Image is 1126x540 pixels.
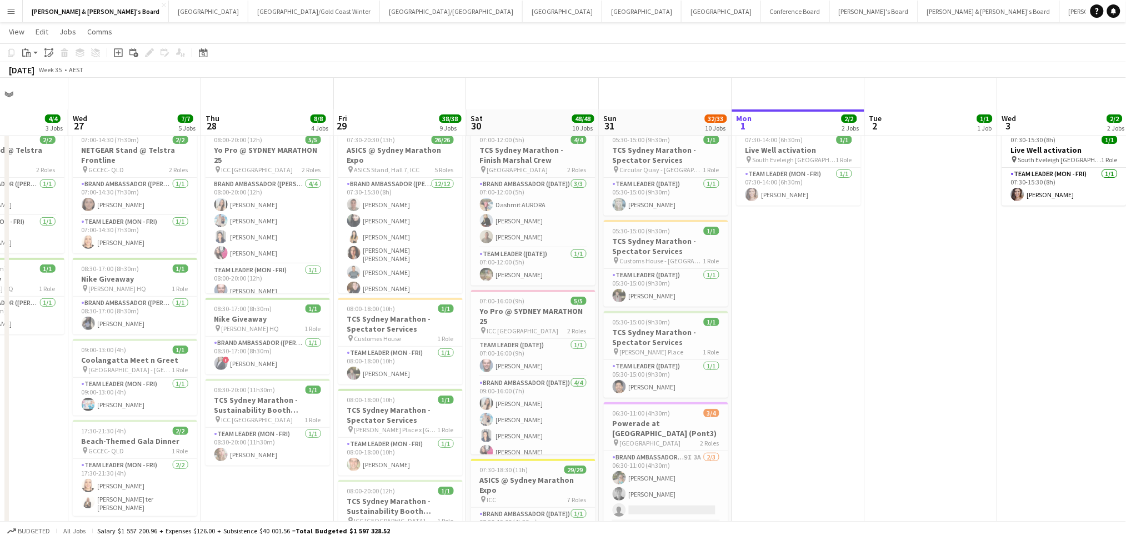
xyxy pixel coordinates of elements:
[380,1,523,22] button: [GEOGRAPHIC_DATA]/[GEOGRAPHIC_DATA]
[682,1,761,22] button: [GEOGRAPHIC_DATA]
[37,66,64,74] span: Week 35
[97,527,390,535] div: Salary $1 557 200.96 + Expenses $126.00 + Subsistence $40 001.56 =
[169,1,248,22] button: [GEOGRAPHIC_DATA]
[523,1,602,22] button: [GEOGRAPHIC_DATA]
[830,1,918,22] button: [PERSON_NAME]'s Board
[602,1,682,22] button: [GEOGRAPHIC_DATA]
[83,24,117,39] a: Comms
[918,1,1060,22] button: [PERSON_NAME] & [PERSON_NAME]'s Board
[87,27,112,37] span: Comms
[69,66,83,74] div: AEST
[248,1,380,22] button: [GEOGRAPHIC_DATA]/Gold Coast Winter
[296,527,390,535] span: Total Budgeted $1 597 328.52
[55,24,81,39] a: Jobs
[9,27,24,37] span: View
[9,64,34,76] div: [DATE]
[59,27,76,37] span: Jobs
[4,24,29,39] a: View
[31,24,53,39] a: Edit
[6,525,52,537] button: Budgeted
[23,1,169,22] button: [PERSON_NAME] & [PERSON_NAME]'s Board
[61,527,88,535] span: All jobs
[36,27,48,37] span: Edit
[761,1,830,22] button: Conference Board
[18,527,50,535] span: Budgeted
